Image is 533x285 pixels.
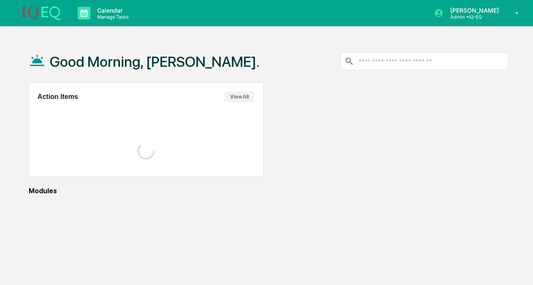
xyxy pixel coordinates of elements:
[443,7,503,14] p: [PERSON_NAME]
[90,14,133,20] p: Manage Tasks
[443,14,503,20] p: Admin • IQ-EQ
[90,7,133,14] p: Calendar
[20,5,61,20] img: logo
[50,53,260,70] h1: Good Morning, [PERSON_NAME].
[29,187,509,195] div: Modules
[224,91,255,102] button: View All
[38,93,78,101] h2: Action Items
